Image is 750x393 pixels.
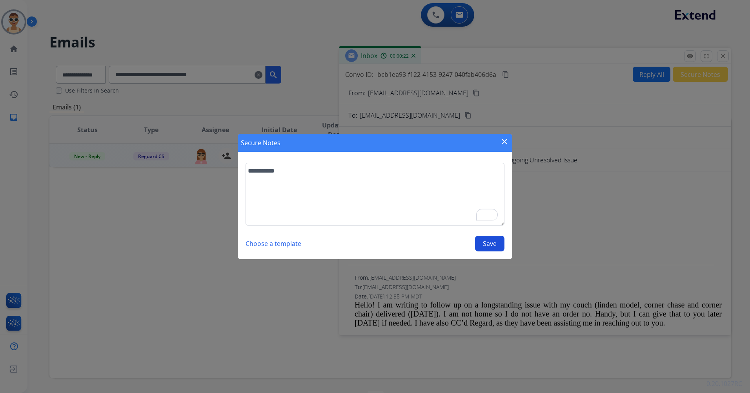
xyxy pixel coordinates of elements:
[475,236,504,251] button: Save
[241,138,280,147] h1: Secure Notes
[246,163,504,226] textarea: To enrich screen reader interactions, please activate Accessibility in Grammarly extension settings
[500,137,509,146] mat-icon: close
[246,236,301,251] button: Choose a template
[706,379,742,388] p: 0.20.1027RC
